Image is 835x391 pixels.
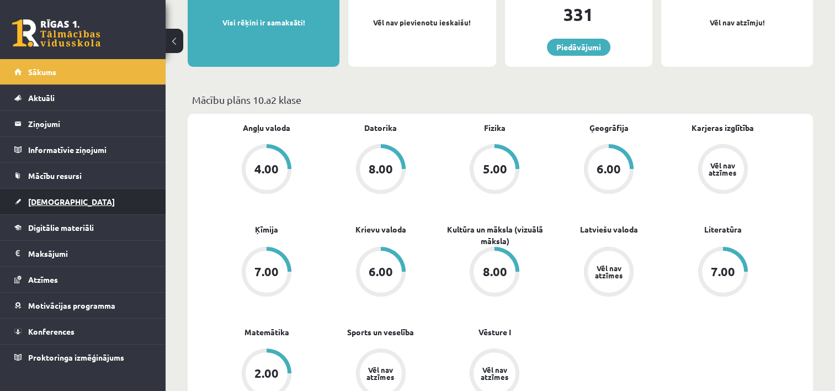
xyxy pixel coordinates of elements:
[324,247,438,299] a: 6.00
[711,266,735,278] div: 7.00
[254,266,279,278] div: 7.00
[243,122,290,134] a: Angļu valoda
[254,163,279,175] div: 4.00
[589,122,629,134] a: Ģeogrāfija
[14,137,152,162] a: Informatīvie ziņojumi
[692,122,754,134] a: Karjeras izglītība
[347,326,414,338] a: Sports un veselība
[704,224,742,235] a: Literatūra
[14,85,152,110] a: Aktuāli
[438,247,552,299] a: 8.00
[28,93,55,103] span: Aktuāli
[28,111,152,136] legend: Ziņojumi
[28,223,94,233] span: Digitālie materiāli
[479,366,510,381] div: Vēl nav atzīmes
[666,144,780,196] a: Vēl nav atzīmes
[193,17,334,28] p: Visi rēķini ir samaksāti!
[364,122,397,134] a: Datorika
[438,144,552,196] a: 5.00
[210,247,324,299] a: 7.00
[28,241,152,266] legend: Maksājumi
[14,215,152,240] a: Digitālie materiāli
[28,67,56,77] span: Sākums
[14,189,152,214] a: [DEMOGRAPHIC_DATA]
[708,162,738,176] div: Vēl nav atzīmes
[14,319,152,344] a: Konferences
[505,1,652,28] div: 331
[580,224,638,235] a: Latviešu valoda
[14,111,152,136] a: Ziņojumi
[192,92,809,107] p: Mācību plāns 10.a2 klase
[254,367,279,379] div: 2.00
[255,224,278,235] a: Ķīmija
[210,144,324,196] a: 4.00
[28,274,58,284] span: Atzīmes
[14,293,152,318] a: Motivācijas programma
[666,247,780,299] a: 7.00
[438,224,552,247] a: Kultūra un māksla (vizuālā māksla)
[324,144,438,196] a: 8.00
[355,224,406,235] a: Krievu valoda
[369,163,393,175] div: 8.00
[365,366,396,381] div: Vēl nav atzīmes
[552,144,666,196] a: 6.00
[482,266,507,278] div: 8.00
[28,352,124,362] span: Proktoringa izmēģinājums
[28,137,152,162] legend: Informatīvie ziņojumi
[667,17,807,28] p: Vēl nav atzīmju!
[597,163,621,175] div: 6.00
[552,247,666,299] a: Vēl nav atzīmes
[547,39,610,56] a: Piedāvājumi
[28,197,115,207] span: [DEMOGRAPHIC_DATA]
[28,171,82,181] span: Mācību resursi
[28,300,115,310] span: Motivācijas programma
[14,267,152,292] a: Atzīmes
[484,122,506,134] a: Fizika
[354,17,490,28] p: Vēl nav pievienotu ieskaišu!
[14,241,152,266] a: Maksājumi
[593,265,624,279] div: Vēl nav atzīmes
[28,326,75,336] span: Konferences
[244,326,289,338] a: Matemātika
[482,163,507,175] div: 5.00
[369,266,393,278] div: 6.00
[478,326,511,338] a: Vēsture I
[12,19,100,47] a: Rīgas 1. Tālmācības vidusskola
[14,59,152,84] a: Sākums
[14,163,152,188] a: Mācību resursi
[14,345,152,370] a: Proktoringa izmēģinājums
